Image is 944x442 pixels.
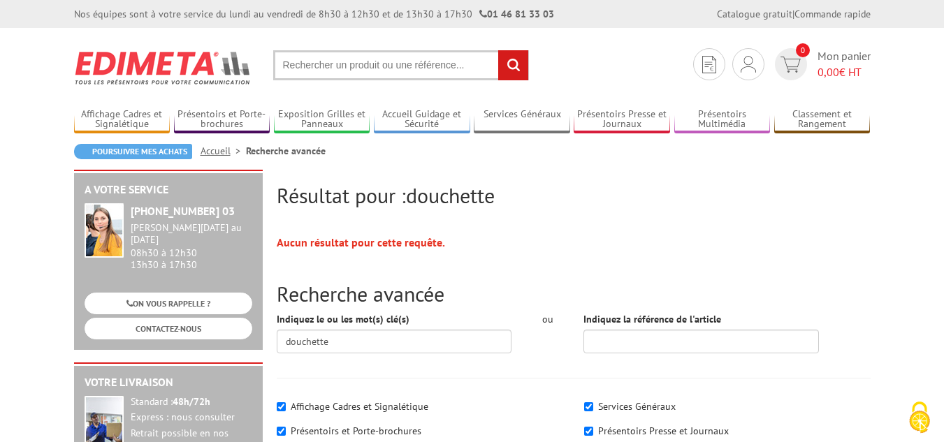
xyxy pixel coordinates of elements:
[771,48,871,80] a: devis rapide 0 Mon panier 0,00€ HT
[74,7,554,21] div: Nos équipes sont à votre service du lundi au vendredi de 8h30 à 12h30 et de 13h30 à 17h30
[85,318,252,339] a: CONTACTEZ-NOUS
[85,293,252,314] a: ON VOUS RAPPELLE ?
[717,7,871,21] div: |
[277,282,871,305] h2: Recherche avancée
[74,108,170,131] a: Affichage Cadres et Signalétique
[902,400,937,435] img: Cookies (fenêtre modale)
[273,50,529,80] input: Rechercher un produit ou une référence...
[173,395,210,408] strong: 48h/72h
[818,64,871,80] span: € HT
[479,8,554,20] strong: 01 46 81 33 03
[584,402,593,411] input: Services Généraux
[498,50,528,80] input: rechercher
[277,402,286,411] input: Affichage Cadres et Signalétique
[291,400,428,413] label: Affichage Cadres et Signalétique
[583,312,721,326] label: Indiquez la référence de l'article
[818,48,871,80] span: Mon panier
[598,425,729,437] label: Présentoirs Presse et Journaux
[717,8,792,20] a: Catalogue gratuit
[532,312,562,326] div: ou
[598,400,676,413] label: Services Généraux
[74,144,192,159] a: Poursuivre mes achats
[794,8,871,20] a: Commande rapide
[131,396,252,408] div: Standard :
[818,65,839,79] span: 0,00
[174,108,270,131] a: Présentoirs et Porte-brochures
[85,203,124,258] img: widget-service.jpg
[406,182,495,209] span: douchette
[246,144,326,158] li: Recherche avancée
[131,411,252,424] div: Express : nous consulter
[131,222,252,270] div: 08h30 à 12h30 13h30 à 17h30
[796,43,810,57] span: 0
[741,56,756,73] img: devis rapide
[574,108,670,131] a: Présentoirs Presse et Journaux
[131,204,235,218] strong: [PHONE_NUMBER] 03
[131,222,252,246] div: [PERSON_NAME][DATE] au [DATE]
[291,425,421,437] label: Présentoirs et Porte-brochures
[201,145,246,157] a: Accueil
[474,108,570,131] a: Services Généraux
[584,427,593,436] input: Présentoirs Presse et Journaux
[85,376,252,389] h2: Votre livraison
[674,108,771,131] a: Présentoirs Multimédia
[277,235,445,249] strong: Aucun résultat pour cette requête.
[702,56,716,73] img: devis rapide
[85,184,252,196] h2: A votre service
[74,42,252,94] img: Edimeta
[277,184,871,207] h2: Résultat pour :
[780,57,801,73] img: devis rapide
[774,108,871,131] a: Classement et Rangement
[274,108,370,131] a: Exposition Grilles et Panneaux
[374,108,470,131] a: Accueil Guidage et Sécurité
[895,395,944,442] button: Cookies (fenêtre modale)
[277,312,409,326] label: Indiquez le ou les mot(s) clé(s)
[277,427,286,436] input: Présentoirs et Porte-brochures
